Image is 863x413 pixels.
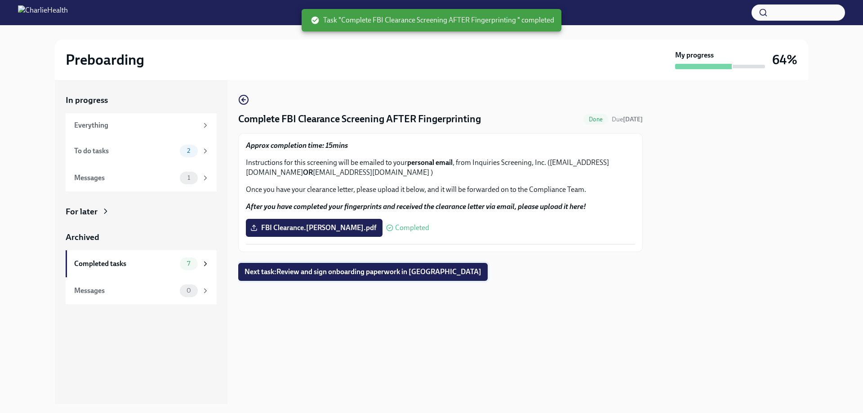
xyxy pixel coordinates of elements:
[66,113,217,138] a: Everything
[66,231,217,243] a: Archived
[246,185,635,195] p: Once you have your clearance letter, please upload it below, and it will be forwarded on to the C...
[66,138,217,164] a: To do tasks2
[182,174,196,181] span: 1
[18,5,68,20] img: CharlieHealth
[74,120,198,130] div: Everything
[74,286,176,296] div: Messages
[395,224,429,231] span: Completed
[407,158,453,167] strong: personal email
[238,112,481,126] h4: Complete FBI Clearance Screening AFTER Fingerprinting
[772,52,797,68] h3: 64%
[66,206,217,218] a: For later
[252,223,376,232] span: FBI Clearance.[PERSON_NAME].pdf
[66,277,217,304] a: Messages0
[66,250,217,277] a: Completed tasks7
[66,164,217,191] a: Messages1
[66,51,144,69] h2: Preboarding
[246,202,586,211] strong: After you have completed your fingerprints and received the clearance letter via email, please up...
[182,260,196,267] span: 7
[66,206,98,218] div: For later
[246,219,383,237] label: FBI Clearance.[PERSON_NAME].pdf
[238,263,488,281] button: Next task:Review and sign onboarding paperwork in [GEOGRAPHIC_DATA]
[66,94,217,106] a: In progress
[583,116,608,123] span: Done
[74,173,176,183] div: Messages
[246,158,635,178] p: Instructions for this screening will be emailed to your , from Inquiries Screening, Inc. ([EMAIL_...
[311,15,554,25] span: Task "Complete FBI Clearance Screening AFTER Fingerprinting " completed
[182,147,196,154] span: 2
[246,141,348,150] strong: Approx completion time: 15mins
[245,267,481,276] span: Next task : Review and sign onboarding paperwork in [GEOGRAPHIC_DATA]
[303,168,313,177] strong: OR
[675,50,714,60] strong: My progress
[74,146,176,156] div: To do tasks
[74,259,176,269] div: Completed tasks
[623,115,643,123] strong: [DATE]
[181,287,196,294] span: 0
[612,115,643,124] span: September 25th, 2025 09:00
[612,115,643,123] span: Due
